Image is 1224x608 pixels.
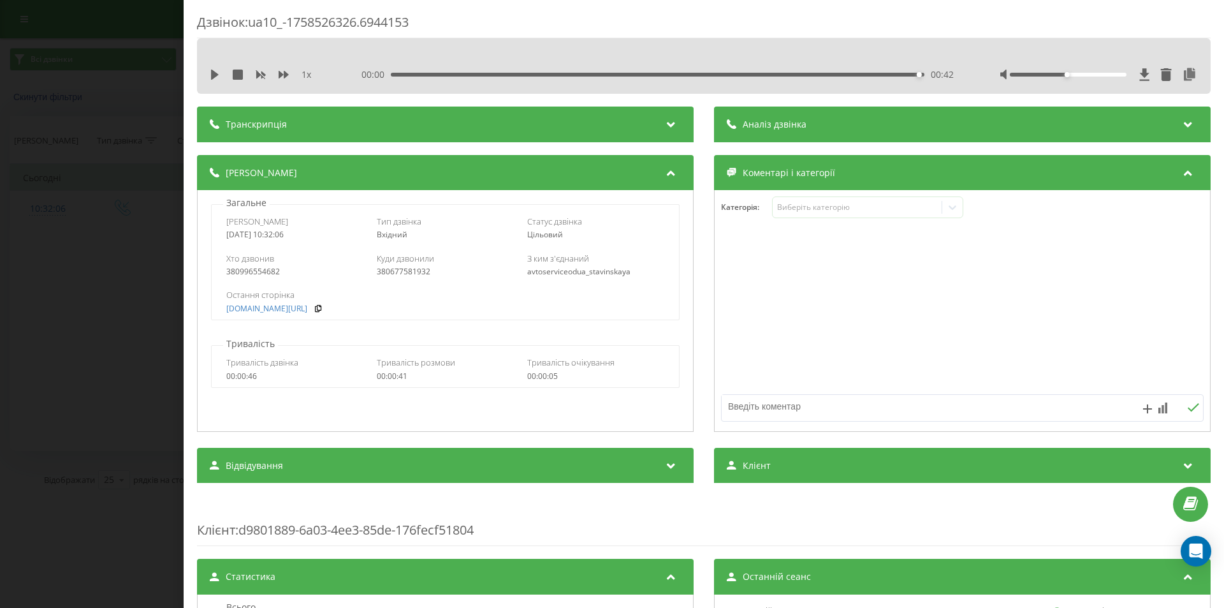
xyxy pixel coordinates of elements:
[743,167,835,179] span: Коментарі і категорії
[377,229,407,240] span: Вхідний
[1181,536,1211,567] div: Open Intercom Messenger
[226,357,298,368] span: Тривалість дзвінка
[527,372,664,381] div: 00:00:05
[197,13,1211,38] div: Дзвінок : ua10_-1758526326.6944153
[377,372,514,381] div: 00:00:41
[361,68,391,81] span: 00:00
[226,230,363,239] div: [DATE] 10:32:06
[223,337,278,350] p: Тривалість
[223,196,270,209] p: Загальне
[377,253,434,264] span: Куди дзвонили
[226,304,307,313] a: [DOMAIN_NAME][URL]
[226,216,288,227] span: [PERSON_NAME]
[931,68,954,81] span: 00:42
[917,72,922,77] div: Accessibility label
[226,372,363,381] div: 00:00:46
[527,357,615,368] span: Тривалість очікування
[527,229,563,240] span: Цільовий
[226,253,274,264] span: Хто дзвонив
[1065,72,1070,77] div: Accessibility label
[743,570,811,583] span: Останній сеанс
[527,216,582,227] span: Статус дзвінка
[743,118,806,131] span: Аналіз дзвінка
[226,267,363,276] div: 380996554682
[197,521,235,538] span: Клієнт
[226,167,297,179] span: [PERSON_NAME]
[527,253,589,264] span: З ким з'єднаний
[743,459,771,472] span: Клієнт
[197,496,1211,546] div: : d9801889-6a03-4ee3-85de-176fecf51804
[377,216,421,227] span: Тип дзвінка
[226,570,275,583] span: Статистика
[226,118,287,131] span: Транскрипція
[302,68,311,81] span: 1 x
[777,202,936,212] div: Виберіть категорію
[721,203,772,212] h4: Категорія :
[226,289,295,300] span: Остання сторінка
[527,267,664,276] div: avtoserviceodua_stavinskaya
[377,267,514,276] div: 380677581932
[377,357,455,368] span: Тривалість розмови
[226,459,283,472] span: Відвідування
